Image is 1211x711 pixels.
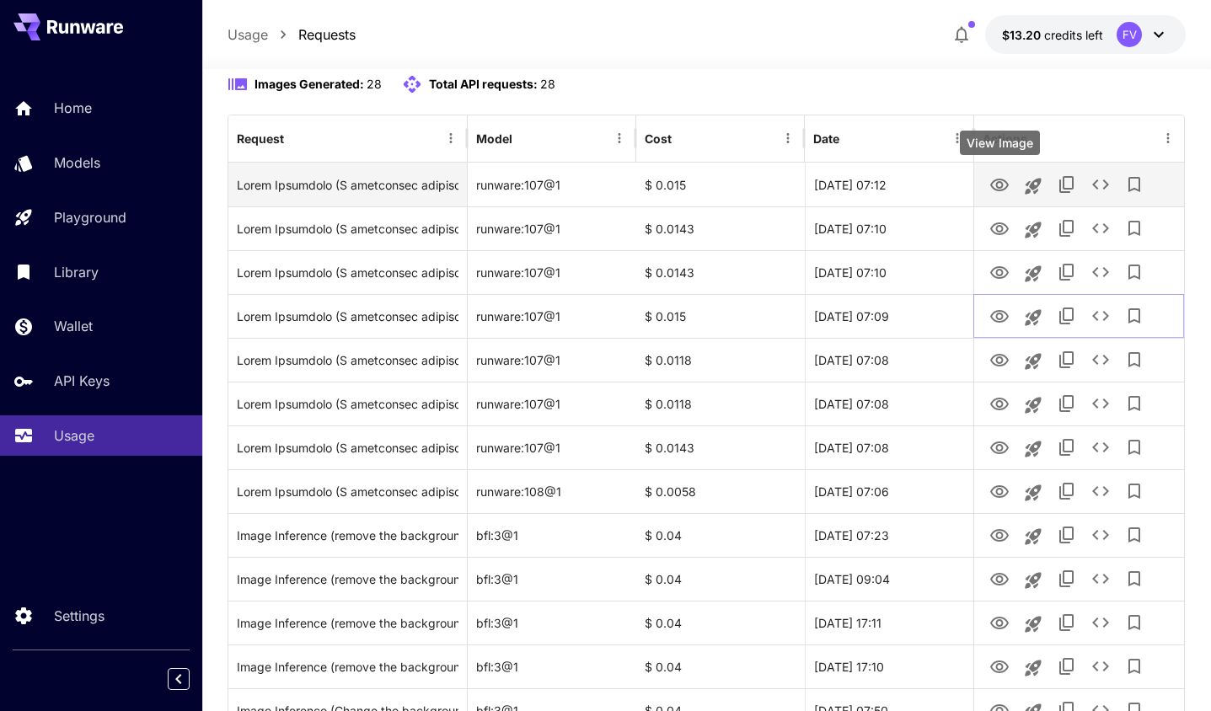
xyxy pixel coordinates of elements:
[983,298,1016,333] button: View Image
[983,430,1016,464] button: View Image
[983,473,1016,508] button: View Image
[983,561,1016,596] button: View Image
[237,382,458,425] div: Click to copy prompt
[1084,211,1117,245] button: See details
[1084,606,1117,639] button: See details
[985,15,1186,54] button: $13.20165FV
[636,425,805,469] div: $ 0.0143
[776,126,800,150] button: Menu
[54,262,99,282] p: Library
[1117,562,1151,596] button: Add to library
[1084,650,1117,683] button: See details
[1084,168,1117,201] button: See details
[1050,387,1084,420] button: Copy TaskUUID
[1016,388,1050,422] button: Launch in playground
[168,668,190,690] button: Collapse sidebar
[805,469,973,513] div: 22 Aug, 2025 07:06
[1117,430,1151,464] button: Add to library
[468,644,636,688] div: bfl:3@1
[805,338,973,382] div: 22 Aug, 2025 07:08
[1050,474,1084,508] button: Copy TaskUUID
[946,126,969,150] button: Menu
[468,206,636,250] div: runware:107@1
[476,131,512,146] div: Model
[1084,387,1117,420] button: See details
[468,338,636,382] div: runware:107@1
[983,254,1016,289] button: View Image
[1117,606,1151,639] button: Add to library
[636,206,805,250] div: $ 0.0143
[805,250,973,294] div: 22 Aug, 2025 07:10
[54,425,94,446] p: Usage
[805,601,973,644] div: 18 Aug, 2025 17:11
[636,338,805,382] div: $ 0.0118
[1016,345,1050,378] button: Launch in playground
[1084,430,1117,464] button: See details
[1117,168,1151,201] button: Add to library
[636,250,805,294] div: $ 0.0143
[636,382,805,425] div: $ 0.0118
[983,386,1016,420] button: View Image
[983,605,1016,639] button: View Image
[983,517,1016,552] button: View Image
[636,601,805,644] div: $ 0.04
[237,131,284,146] div: Request
[180,664,202,694] div: Collapse sidebar
[1016,301,1050,334] button: Launch in playground
[286,126,309,150] button: Sort
[1016,607,1050,641] button: Launch in playground
[1117,474,1151,508] button: Add to library
[237,601,458,644] div: Click to copy prompt
[54,207,126,227] p: Playground
[1050,255,1084,289] button: Copy TaskUUID
[636,469,805,513] div: $ 0.0058
[468,163,636,206] div: runware:107@1
[1117,299,1151,333] button: Add to library
[1016,476,1050,510] button: Launch in playground
[514,126,538,150] button: Sort
[237,339,458,382] div: Click to copy prompt
[1117,22,1142,47] div: FV
[1050,343,1084,377] button: Copy TaskUUID
[1016,169,1050,203] button: Launch in playground
[960,131,1040,155] div: View Image
[1084,562,1117,596] button: See details
[805,513,973,557] div: 21 Aug, 2025 07:23
[54,152,100,173] p: Models
[645,131,672,146] div: Cost
[805,382,973,425] div: 22 Aug, 2025 07:08
[1050,168,1084,201] button: Copy TaskUUID
[1117,211,1151,245] button: Add to library
[1016,432,1050,466] button: Launch in playground
[1117,343,1151,377] button: Add to library
[636,557,805,601] div: $ 0.04
[468,425,636,469] div: runware:107@1
[1016,257,1050,291] button: Launch in playground
[298,24,356,45] a: Requests
[237,163,458,206] div: Click to copy prompt
[1050,606,1084,639] button: Copy TaskUUID
[237,470,458,513] div: Click to copy prompt
[983,342,1016,377] button: View Image
[1084,343,1117,377] button: See details
[1016,520,1050,553] button: Launch in playground
[237,645,458,688] div: Click to copy prompt
[805,425,973,469] div: 22 Aug, 2025 07:08
[468,294,636,338] div: runware:107@1
[228,24,268,45] a: Usage
[805,644,973,688] div: 18 Aug, 2025 17:10
[608,126,631,150] button: Menu
[54,316,93,336] p: Wallet
[1050,299,1084,333] button: Copy TaskUUID
[468,557,636,601] div: bfl:3@1
[228,24,356,45] nav: breadcrumb
[468,250,636,294] div: runware:107@1
[1050,518,1084,552] button: Copy TaskUUID
[439,126,463,150] button: Menu
[1002,26,1103,44] div: $13.20165
[429,77,538,91] span: Total API requests:
[1117,518,1151,552] button: Add to library
[1156,126,1180,150] button: Menu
